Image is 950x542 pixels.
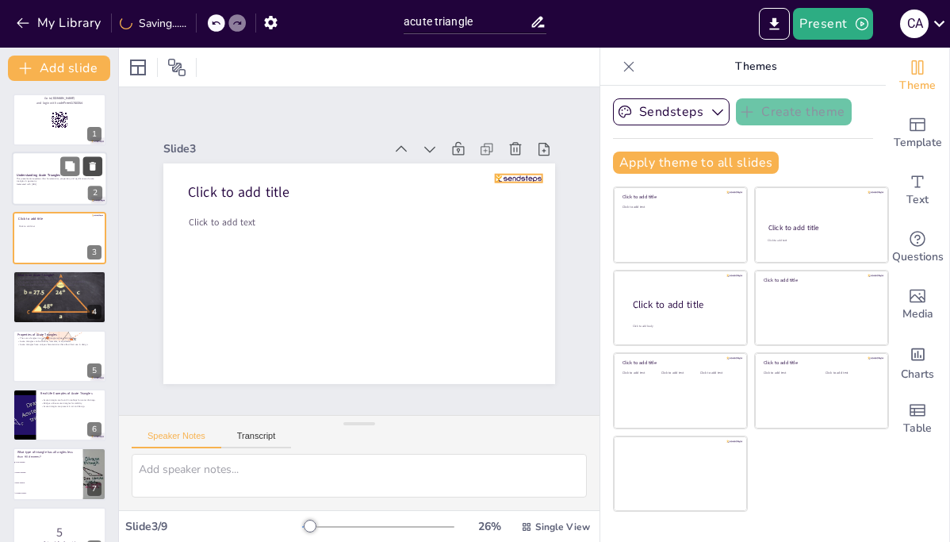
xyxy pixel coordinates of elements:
[17,101,102,106] p: and login with code
[886,48,949,105] div: Change the overall theme
[12,152,107,206] div: 2
[221,431,292,448] button: Transcript
[759,8,790,40] button: Export to PowerPoint
[13,271,106,323] div: 4
[764,371,814,375] div: Click to add text
[17,451,79,459] p: What type of triangle has all angles less than 90 degrees?
[768,239,873,243] div: Click to add text
[903,420,932,437] span: Table
[13,330,106,382] div: 5
[17,96,102,101] p: Go to
[163,141,384,156] div: Slide 3
[764,359,877,366] div: Click to add title
[87,245,102,259] div: 3
[633,324,733,328] div: Click to add body
[15,482,82,484] span: Right triangle
[901,366,934,383] span: Charts
[894,134,942,152] span: Template
[17,343,102,346] p: Acute triangles have unique characteristics that affect their use in design.
[700,371,736,375] div: Click to add text
[125,519,302,534] div: Slide 3 / 9
[87,482,102,496] div: 7
[13,212,106,264] div: 3
[768,223,874,233] div: Click to add title
[793,8,872,40] button: Present
[40,399,102,402] p: Acute triangles are found in rooftops for water drainage.
[622,359,736,366] div: Click to add title
[87,127,102,141] div: 1
[622,371,658,375] div: Click to add text
[132,431,221,448] button: Speaker Notes
[40,402,102,405] p: Bridges utilize acute triangles for stability.
[13,389,106,441] div: 6
[633,298,734,311] div: Click to add title
[470,519,508,534] div: 26 %
[19,225,35,228] span: Click to add text
[886,333,949,390] div: Add charts and graphs
[17,336,102,340] p: The sum of angles in an acute triangle is always 180 degrees.
[900,8,929,40] button: C A
[736,98,852,125] button: Create theme
[642,48,870,86] p: Themes
[613,98,730,125] button: Sendsteps
[886,162,949,219] div: Add text boxes
[17,278,102,281] p: An acute triangle has all angles less than 90 degrees.
[40,391,102,396] p: Real-Life Examples of Acute Triangles
[125,55,151,80] div: Layout
[906,191,929,209] span: Text
[826,371,875,375] div: Click to add text
[17,524,102,541] p: 5
[17,281,102,284] p: An acute triangle can be classified as scalene, isosceles, or equilateral.
[15,462,82,463] span: Acute triangle
[60,157,79,176] button: Duplicate Slide
[167,58,186,77] span: Position
[17,340,102,343] p: Acute triangles can be scalene, isosceles, or equilateral.
[622,206,736,209] div: Click to add text
[40,405,102,408] p: Acute triangles are present in art and design.
[17,273,102,278] p: What is an Acute Triangle?
[886,105,949,162] div: Add ready made slides
[83,157,102,176] button: Delete Slide
[17,173,60,177] strong: Understanding Acute Triangles
[18,216,43,221] span: Click to add title
[404,10,530,33] input: Insert title
[15,472,82,474] span: Obtuse triangle
[87,363,102,378] div: 5
[764,277,877,283] div: Click to add title
[189,216,255,229] span: Click to add text
[886,390,949,448] div: Add a table
[188,183,289,202] span: Click to add title
[892,248,944,266] span: Questions
[17,333,102,337] p: Properties of Acute Triangles
[87,305,102,319] div: 4
[17,183,102,186] p: Generated with [URL]
[622,194,736,200] div: Click to add title
[52,97,75,101] strong: [DOMAIN_NAME]
[88,186,102,201] div: 2
[17,177,102,183] p: This presentation explores the characteristics, properties, and significance of acute triangles i...
[12,10,108,36] button: My Library
[8,56,110,81] button: Add slide
[613,152,779,174] button: Apply theme to all slides
[661,371,697,375] div: Click to add text
[900,10,929,38] div: C A
[13,94,106,146] div: 1
[13,448,106,500] div: 7
[902,306,933,323] span: Media
[886,276,949,333] div: Add images, graphics, shapes or video
[899,77,936,94] span: Theme
[120,16,186,31] div: Saving......
[886,219,949,276] div: Get real-time input from your audience
[17,283,102,286] p: Acute triangles are found in various real-world applications.
[535,521,590,533] span: Single View
[15,492,82,494] span: Scalene triangle
[87,422,102,436] div: 6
